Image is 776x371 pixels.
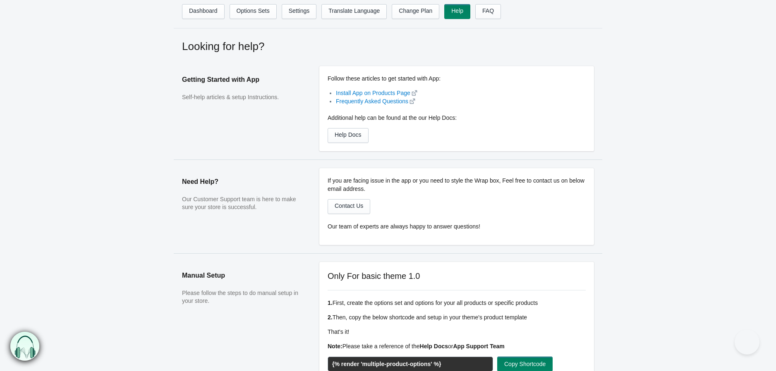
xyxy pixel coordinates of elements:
p: Please take a reference of the or [328,342,586,350]
img: bxm.png [10,332,38,361]
h3: Only For basic theme 1.0 [328,270,586,282]
a: FAQ [475,4,501,19]
iframe: Toggle Customer Support [735,330,759,354]
h2: Manual Setup [182,262,303,289]
b: 1. [328,300,333,306]
a: Contact Us [328,199,370,214]
a: Change Plan [392,4,439,19]
p: Please follow the steps to do manual setup in your store. [182,289,303,305]
a: Install App on Products Page [336,90,410,96]
b: Help Docs [420,343,448,350]
b: App Support Team [453,343,505,350]
p: Follow these articles to get started with App: [328,74,586,83]
h2: Looking for help? [182,39,594,54]
p: That's it! [328,328,586,336]
a: Frequently Asked Questions [336,98,408,105]
a: Dashboard [182,4,225,19]
p: First, create the options set and options for your all products or specific products [328,299,586,307]
a: Help Docs [328,128,369,143]
h2: Getting Started with App [182,66,303,93]
h2: Need Help? [182,168,303,195]
p: Self-help articles & setup Instructions. [182,93,303,102]
p: Our Customer Support team is here to make sure your store is successful. [182,195,303,212]
p: Additional help can be found at the our Help Docs: [328,114,586,122]
b: 2. [328,314,333,321]
b: Note: [328,343,342,350]
p: Then, copy the below shortcode and setup in your theme's product template [328,313,586,321]
p: If you are facing issue in the app or you need to style the Wrap box, Feel free to contact us on ... [328,176,586,193]
a: Translate Language [321,4,387,19]
p: Our team of experts are always happy to answer questions! [328,222,586,231]
a: Help [444,4,470,19]
a: Options Sets [230,4,277,19]
a: Settings [282,4,317,19]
